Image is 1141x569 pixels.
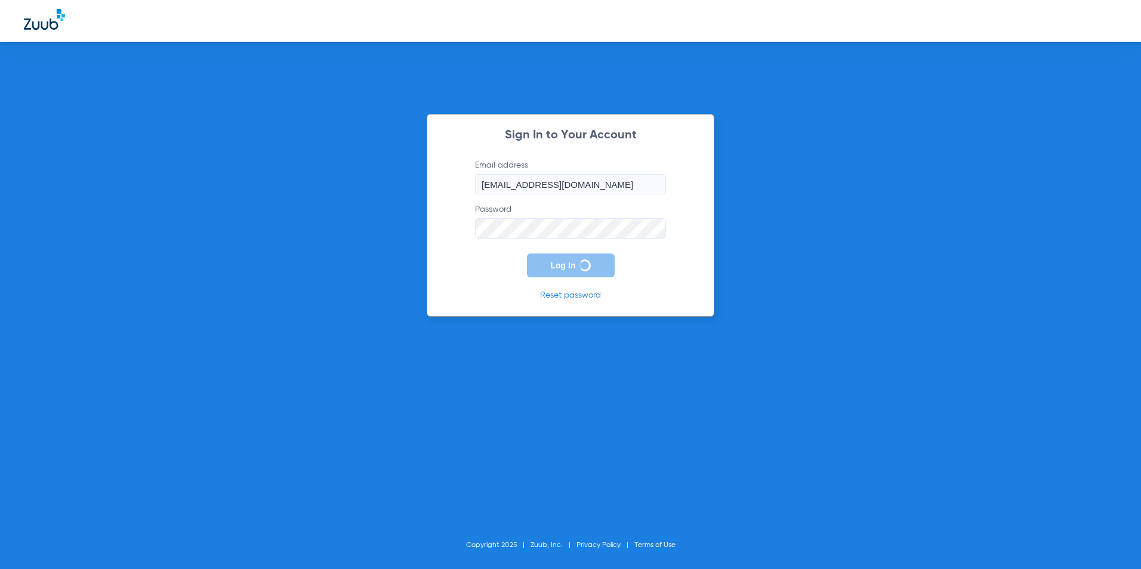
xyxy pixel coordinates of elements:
label: Email address [475,159,666,194]
a: Terms of Use [634,542,676,549]
a: Reset password [540,291,601,299]
button: Log In [527,253,615,277]
img: Zuub Logo [24,9,65,30]
input: Password [475,218,666,239]
label: Password [475,203,666,239]
li: Copyright 2025 [466,539,531,551]
input: Email address [475,174,666,194]
h2: Sign In to Your Account [457,129,684,141]
li: Zuub, Inc. [531,539,576,551]
a: Privacy Policy [576,542,621,549]
span: Log In [551,261,576,270]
